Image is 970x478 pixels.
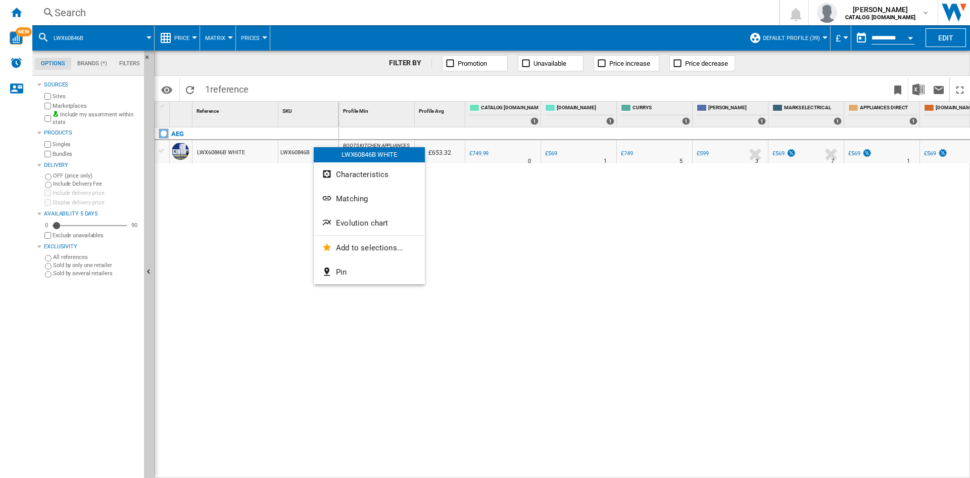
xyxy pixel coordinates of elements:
span: Evolution chart [336,219,388,228]
div: LWX60846B WHITE [314,147,425,162]
button: Pin... [314,260,425,284]
span: Characteristics [336,170,389,179]
button: Add to selections... [314,236,425,260]
button: Matching [314,187,425,211]
span: Pin [336,268,347,277]
button: Characteristics [314,162,425,187]
button: Evolution chart [314,211,425,235]
span: Add to selections... [336,243,403,252]
span: Matching [336,194,368,203]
